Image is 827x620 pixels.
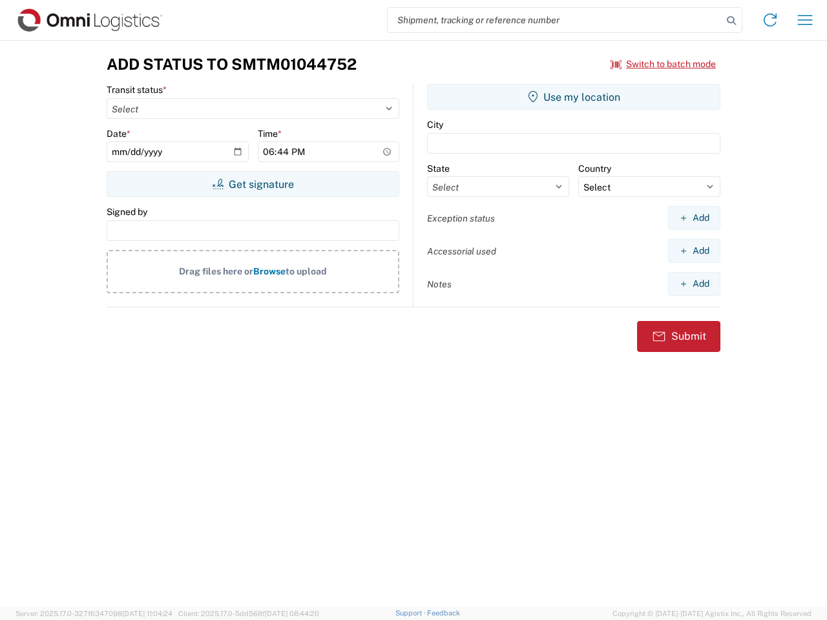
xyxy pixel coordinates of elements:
button: Add [668,239,720,263]
label: City [427,119,443,130]
button: Get signature [107,171,399,197]
label: Signed by [107,206,147,218]
button: Add [668,272,720,296]
span: Server: 2025.17.0-327f6347098 [16,610,173,617]
span: Drag files here or [179,266,253,276]
label: Exception status [427,212,495,224]
label: Notes [427,278,452,290]
span: Client: 2025.17.0-5dd568f [178,610,319,617]
button: Submit [637,321,720,352]
a: Feedback [427,609,460,617]
a: Support [395,609,428,617]
span: [DATE] 08:44:20 [265,610,319,617]
label: Country [578,163,611,174]
span: Copyright © [DATE]-[DATE] Agistix Inc., All Rights Reserved [612,608,811,619]
span: to upload [286,266,327,276]
label: Date [107,128,131,139]
button: Use my location [427,84,720,110]
button: Add [668,206,720,230]
label: State [427,163,450,174]
label: Time [258,128,282,139]
button: Switch to batch mode [611,54,716,75]
label: Transit status [107,84,167,96]
label: Accessorial used [427,245,496,257]
span: [DATE] 11:04:24 [122,610,173,617]
h3: Add Status to SMTM01044752 [107,55,357,74]
span: Browse [253,266,286,276]
input: Shipment, tracking or reference number [388,8,722,32]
